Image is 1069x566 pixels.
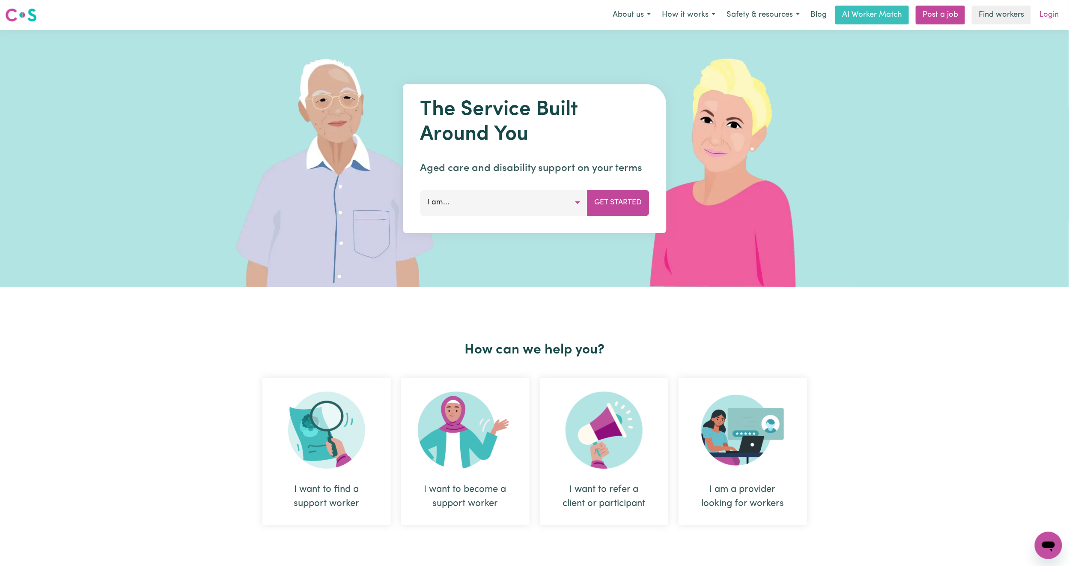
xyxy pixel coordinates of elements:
[972,6,1031,24] a: Find workers
[699,482,786,511] div: I am a provider looking for workers
[257,342,812,358] h2: How can we help you?
[283,482,370,511] div: I want to find a support worker
[420,161,649,176] p: Aged care and disability support on your terms
[607,6,656,24] button: About us
[5,7,37,23] img: Careseekers logo
[420,98,649,147] h1: The Service Built Around You
[656,6,721,24] button: How it works
[420,190,587,216] button: I am...
[805,6,832,24] a: Blog
[835,6,909,24] a: AI Worker Match
[679,378,807,525] div: I am a provider looking for workers
[1035,532,1062,559] iframe: Button to launch messaging window, conversation in progress
[560,482,648,511] div: I want to refer a client or participant
[540,378,668,525] div: I want to refer a client or participant
[916,6,965,24] a: Post a job
[1034,6,1064,24] a: Login
[401,378,530,525] div: I want to become a support worker
[262,378,391,525] div: I want to find a support worker
[422,482,509,511] div: I want to become a support worker
[701,392,784,469] img: Provider
[5,5,37,25] a: Careseekers logo
[587,190,649,216] button: Get Started
[566,392,643,469] img: Refer
[418,392,513,469] img: Become Worker
[288,392,365,469] img: Search
[721,6,805,24] button: Safety & resources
